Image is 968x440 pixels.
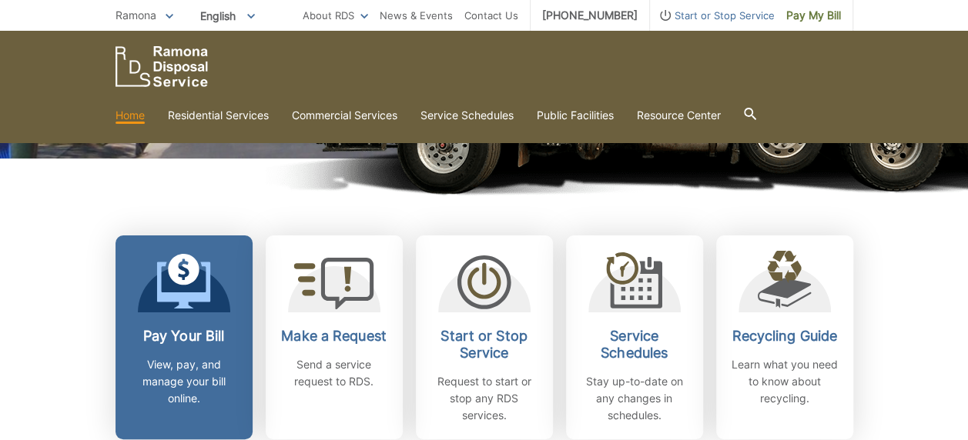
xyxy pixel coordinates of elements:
[380,7,453,24] a: News & Events
[578,373,692,424] p: Stay up-to-date on any changes in schedules.
[127,328,241,345] h2: Pay Your Bill
[786,7,841,24] span: Pay My Bill
[292,107,397,124] a: Commercial Services
[266,235,403,439] a: Make a Request Send a service request to RDS.
[464,7,518,24] a: Contact Us
[116,235,253,439] a: Pay Your Bill View, pay, and manage your bill online.
[189,3,266,28] span: English
[116,46,208,87] a: EDCD logo. Return to the homepage.
[578,328,692,362] h2: Service Schedules
[420,107,514,124] a: Service Schedules
[116,107,145,124] a: Home
[277,328,391,345] h2: Make a Request
[427,328,541,362] h2: Start or Stop Service
[303,7,368,24] a: About RDS
[537,107,614,124] a: Public Facilities
[716,235,853,439] a: Recycling Guide Learn what you need to know about recycling.
[566,235,703,439] a: Service Schedules Stay up-to-date on any changes in schedules.
[728,356,842,407] p: Learn what you need to know about recycling.
[728,328,842,345] h2: Recycling Guide
[168,107,269,124] a: Residential Services
[637,107,721,124] a: Resource Center
[127,356,241,407] p: View, pay, and manage your bill online.
[427,373,541,424] p: Request to start or stop any RDS services.
[277,356,391,390] p: Send a service request to RDS.
[116,8,156,22] span: Ramona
